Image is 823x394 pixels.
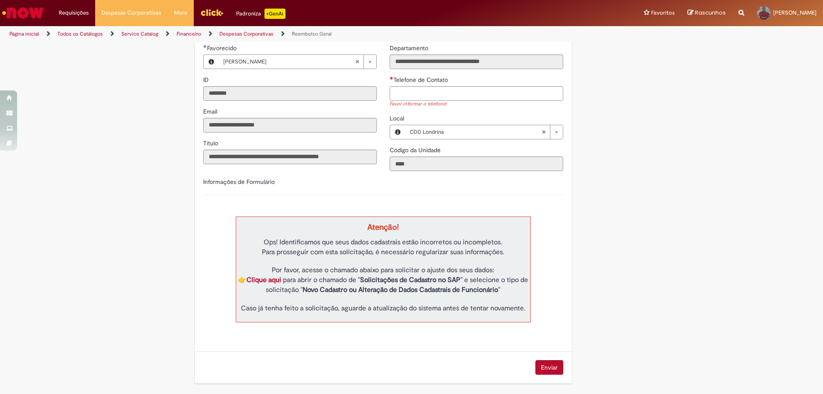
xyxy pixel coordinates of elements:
label: Informações de Formulário [203,178,275,186]
div: Favor informar o telefone! [390,101,563,108]
label: Somente leitura - ID [203,75,210,84]
input: ID [203,86,377,101]
div: Padroniza [236,9,285,19]
a: Clique aqui [246,276,281,284]
strong: Atenção! [367,222,399,232]
ul: Trilhas de página [6,26,542,42]
input: Email [203,118,377,132]
strong: Novo Cadastro ou Alteração de Dados Cadastrais de Funcionário [303,286,498,294]
label: Somente leitura - Código da Unidade [390,146,442,154]
a: Reembolso Geral [292,30,332,37]
a: [PERSON_NAME]Limpar campo Favorecido [219,55,376,69]
a: Financeiro [177,30,201,37]
a: Service Catalog [121,30,158,37]
a: Página inicial [9,30,39,37]
img: click_logo_yellow_360x200.png [200,6,223,19]
span: Somente leitura - Título [203,139,220,147]
span: 👉 para abrir o chamado de " " e selecione o tipo de solicitação " " [238,276,528,294]
abbr: Limpar campo Favorecido [351,55,363,69]
button: Enviar [535,360,563,375]
label: Somente leitura - Email [203,107,219,116]
input: Título [203,150,377,164]
button: Local, Visualizar este registro CDD Londrina [390,125,405,139]
img: ServiceNow [1,4,45,21]
span: More [174,9,187,17]
input: Telefone de Contato [390,86,563,101]
input: Código da Unidade [390,156,563,171]
span: Despesas Corporativas [102,9,161,17]
span: CDD Londrina [410,125,541,139]
a: Rascunhos [688,9,726,17]
p: +GenAi [264,9,285,19]
strong: Solicitações de Cadastro no SAP [360,276,460,284]
label: Somente leitura - Departamento [390,44,430,52]
input: Departamento [390,54,563,69]
label: Somente leitura - Título [203,139,220,147]
a: CDD LondrinaLimpar campo Local [405,125,563,139]
span: Por favor, acesse o chamado abaixo para solicitar o ajuste dos seus dados: [272,266,494,274]
span: Somente leitura - Email [203,108,219,115]
span: Local [390,114,406,122]
span: Ops! Identificamos que seus dados cadastrais estão incorretos ou incompletos. [264,238,502,247]
span: Necessários [390,76,393,80]
span: Requisições [59,9,89,17]
span: Favoritos [651,9,675,17]
a: Todos os Catálogos [57,30,103,37]
a: Despesas Corporativas [219,30,273,37]
span: Caso já tenha feito a solicitação, aguarde a atualização do sistema antes de tentar novamente. [241,304,526,313]
span: Rascunhos [695,9,726,17]
span: Telefone de Contato [393,76,450,84]
span: Obrigatório Preenchido [203,45,207,48]
button: Favorecido, Visualizar este registro Thiago Ferreira Goncalves [204,55,219,69]
span: [PERSON_NAME] [773,9,817,16]
span: [PERSON_NAME] [223,55,355,69]
span: Necessários - Favorecido [207,44,238,52]
span: Somente leitura - ID [203,76,210,84]
span: Para prosseguir com esta solicitação, é necessário regularizar suas informações. [262,248,505,256]
abbr: Limpar campo Local [537,125,550,139]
